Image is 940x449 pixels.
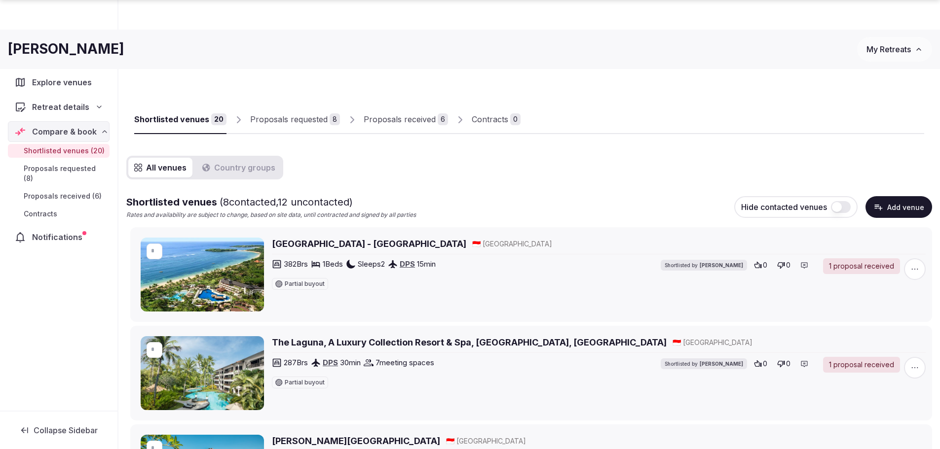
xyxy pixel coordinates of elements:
a: Shortlisted venues20 [134,105,226,134]
button: 0 [751,357,770,371]
span: My Retreats [866,44,911,54]
span: ( 8 contacted, 12 uncontacted) [220,196,353,208]
a: Proposals requested (8) [8,162,110,185]
div: 0 [510,113,521,125]
span: Shortlisted venues [126,196,353,208]
span: Notifications [32,231,86,243]
span: Partial buyout [285,281,325,287]
a: DPS [323,358,338,367]
span: 1 Beds [323,259,343,269]
button: 0 [774,357,793,371]
div: 8 [330,113,340,125]
span: 0 [763,260,767,270]
a: Notifications [8,227,110,247]
span: Proposals received (6) [24,191,102,201]
span: 0 [786,260,790,270]
div: Contracts [472,113,508,125]
span: Retreat details [32,101,89,113]
button: 🇮🇩 [673,338,681,347]
span: Proposals requested (8) [24,164,106,183]
a: The Laguna, A Luxury Collection Resort & Spa, [GEOGRAPHIC_DATA], [GEOGRAPHIC_DATA] [272,336,667,348]
span: [PERSON_NAME] [700,360,743,367]
h1: [PERSON_NAME] [8,39,124,59]
span: Shortlisted venues (20) [24,146,105,156]
span: 0 [786,359,790,369]
button: 🇮🇩 [446,436,454,446]
span: 382 Brs [284,259,308,269]
span: Hide contacted venues [741,202,827,212]
a: Shortlisted venues (20) [8,144,110,158]
span: [GEOGRAPHIC_DATA] [456,436,526,446]
span: 0 [763,359,767,369]
button: Add venue [865,196,932,218]
span: 🇮🇩 [446,437,454,445]
button: 0 [774,258,793,272]
a: Proposals received (6) [8,189,110,203]
div: Shortlisted by [661,358,747,369]
span: Explore venues [32,76,96,88]
span: Partial buyout [285,380,325,385]
div: 20 [211,113,226,125]
span: 15 min [417,259,436,269]
span: 30 min [340,357,361,368]
span: [GEOGRAPHIC_DATA] [483,239,552,249]
button: All venues [128,158,192,177]
img: The Laguna, A Luxury Collection Resort & Spa, Nusa Dua, Bali [141,336,264,410]
a: Contracts [8,207,110,221]
button: Country groups [196,158,281,177]
a: [GEOGRAPHIC_DATA] - [GEOGRAPHIC_DATA] [272,238,466,250]
span: 7 meeting spaces [376,357,434,368]
span: Collapse Sidebar [34,425,98,435]
span: [PERSON_NAME] [700,262,743,269]
button: 0 [751,258,770,272]
p: Rates and availability are subject to change, based on site data, until contracted and signed by ... [126,211,416,219]
img: Nusa Dua Beach Hotel & Spa - Bali [141,238,264,311]
span: Contracts [24,209,57,219]
a: Contracts0 [472,105,521,134]
button: My Retreats [857,37,932,62]
button: 🇮🇩 [472,239,481,249]
button: Collapse Sidebar [8,419,110,441]
span: 287 Brs [284,357,308,368]
div: Proposals requested [250,113,328,125]
a: Proposals requested8 [250,105,340,134]
div: Shortlisted by [661,260,747,271]
a: DPS [400,259,415,269]
a: 1 proposal received [823,357,900,373]
a: Proposals received6 [364,105,448,134]
div: Proposals received [364,113,436,125]
span: Compare & book [32,126,97,138]
span: Sleeps 2 [358,259,385,269]
a: [PERSON_NAME][GEOGRAPHIC_DATA] [272,435,440,447]
span: 🇮🇩 [472,240,481,248]
div: 6 [438,113,448,125]
span: [GEOGRAPHIC_DATA] [683,338,752,347]
a: 1 proposal received [823,258,900,274]
a: Explore venues [8,72,110,93]
div: Shortlisted venues [134,113,209,125]
span: 🇮🇩 [673,338,681,346]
